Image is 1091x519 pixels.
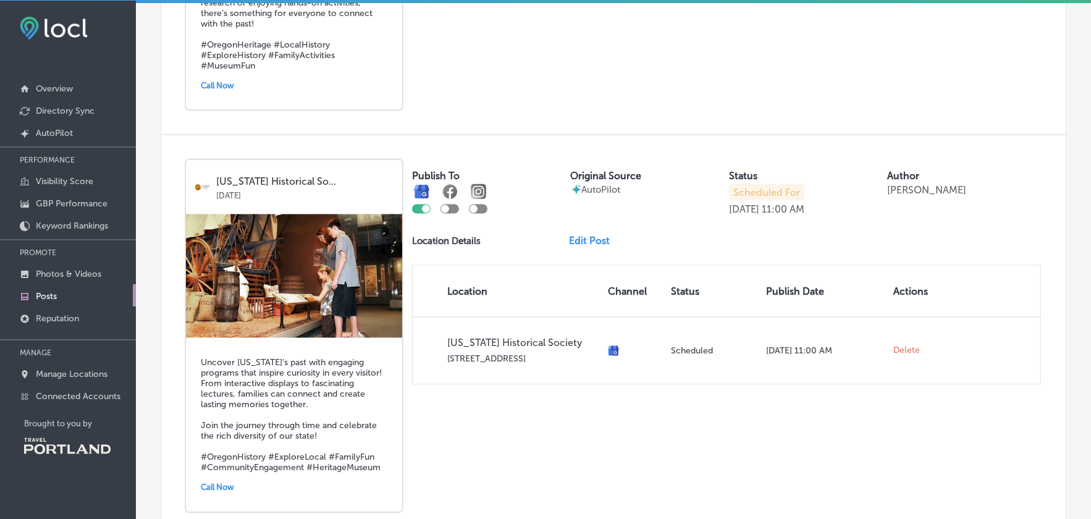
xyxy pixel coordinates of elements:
a: Edit Post [570,235,620,247]
p: [DATE] [216,187,394,200]
label: Status [729,170,757,182]
p: Directory Sync [36,106,95,116]
p: Keyword Rankings [36,221,108,231]
p: Posts [36,291,57,302]
p: [STREET_ADDRESS] [447,354,598,365]
p: Brought to you by [24,419,136,428]
p: Visibility Score [36,176,93,187]
img: 1602829669image_1ffa84f0-8cf6-494c-8302-7a13d3f4a016.jpg [186,214,402,338]
p: Manage Locations [36,369,107,379]
p: GBP Performance [36,198,107,209]
span: Delete [893,345,920,357]
p: AutoPilot [582,184,621,195]
p: [US_STATE] Historical Society [447,337,598,349]
img: logo [195,180,210,195]
label: Publish To [412,170,460,182]
th: Actions [888,266,939,317]
img: Travel Portland [24,438,111,454]
p: [PERSON_NAME] [888,184,967,196]
p: Scheduled For [729,184,804,201]
h5: Uncover [US_STATE]’s past with engaging programs that inspire curiosity in every visitor! From in... [201,358,387,473]
p: Photos & Videos [36,269,101,279]
p: Overview [36,83,73,94]
p: 11:00 AM [762,203,804,215]
label: Original Source [571,170,642,182]
th: Location [413,266,603,317]
img: fda3e92497d09a02dc62c9cd864e3231.png [20,17,88,40]
p: Connected Accounts [36,391,120,402]
p: Reputation [36,313,79,324]
th: Status [667,266,762,317]
p: [DATE] [729,203,759,215]
p: Scheduled [672,346,757,357]
th: Channel [603,266,667,317]
p: Location Details [412,235,481,247]
p: AutoPilot [36,128,73,138]
p: [US_STATE] Historical So... [216,176,394,187]
th: Publish Date [761,266,888,317]
img: autopilot-icon [571,184,582,195]
p: [DATE] 11:00 AM [766,346,883,357]
label: Author [888,170,920,182]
